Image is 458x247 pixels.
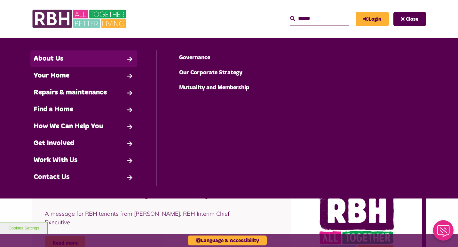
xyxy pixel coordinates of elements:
[30,84,137,101] a: Repairs & maintenance
[429,218,458,247] iframe: Netcall Web Assistant for live chat
[290,12,349,26] input: Search
[188,236,267,245] button: Language & Accessibility
[30,118,137,135] a: How We Can Help You
[30,67,137,84] a: Your Home
[30,169,137,186] a: Contact Us
[176,65,282,80] a: Our Corporate Strategy
[406,17,418,22] span: Close
[176,50,282,65] a: Governance
[45,209,240,227] div: A message for RBH tenants from [PERSON_NAME], RBH Interim Chief Executive
[30,152,137,169] a: Work With Us
[30,101,137,118] a: Find a Home
[32,6,128,31] img: RBH
[356,12,389,26] a: MyRBH
[30,50,137,67] a: About Us
[176,80,282,95] a: Mutuality and Membership
[30,135,137,152] a: Get Involved
[393,12,426,26] button: Navigation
